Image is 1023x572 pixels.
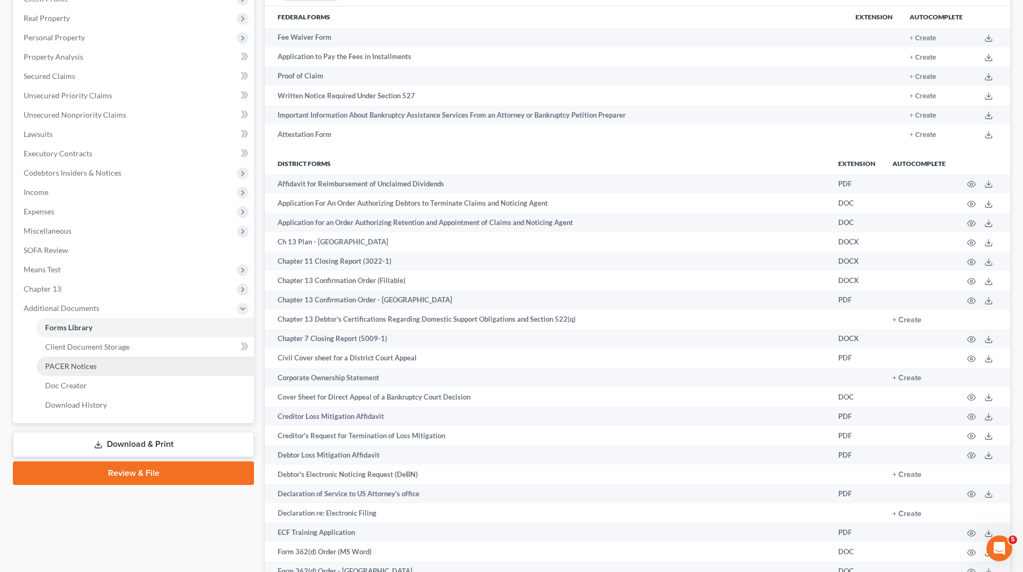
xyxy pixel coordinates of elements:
[830,484,884,503] td: PDF
[265,232,830,251] td: Ch 13 Plan - [GEOGRAPHIC_DATA]
[265,105,847,125] td: Important Information About Bankruptcy Assistance Services From an Attorney or Bankruptcy Petitio...
[901,6,971,28] th: Autocomplete
[265,86,847,105] td: Written Notice Required Under Section 527
[37,318,254,337] a: Forms Library
[830,349,884,368] td: PDF
[24,149,92,158] span: Executory Contracts
[830,445,884,465] td: PDF
[24,13,70,23] span: Real Property
[265,28,847,47] td: Fee Waiver Form
[265,445,830,465] td: Debtor Loss Mitigation Affidavit
[893,510,922,518] button: + Create
[265,47,847,67] td: Application to Pay the Fees in Installments
[910,54,936,61] button: + Create
[265,310,830,329] td: Chapter 13 Debtor's Certifications Regarding Domestic Support Obligations and Section 522(q)
[24,303,99,313] span: Additional Documents
[265,271,830,290] td: Chapter 13 Confirmation Order (Fillable)
[24,226,71,235] span: Miscellaneous
[830,213,884,232] td: DOC
[893,471,922,479] button: + Create
[830,542,884,561] td: DOC
[24,129,53,139] span: Lawsuits
[265,251,830,271] td: Chapter 11 Closing Report (3022-1)
[910,35,936,42] button: + Create
[265,6,847,28] th: Federal Forms
[265,484,830,503] td: Declaration of Service to US Attorney's office
[847,6,901,28] th: Extension
[265,368,830,387] td: Corporate Ownership Statement
[265,542,830,561] td: Form 362(d) Order (MS Word)
[830,251,884,271] td: DOCX
[830,174,884,193] td: PDF
[15,144,254,163] a: Executory Contracts
[37,357,254,376] a: PACER Notices
[265,465,830,484] td: Debtor's Electronic Noticing Request (DeBN)
[830,329,884,349] td: DOCX
[830,232,884,251] td: DOCX
[910,112,936,119] button: + Create
[830,153,884,174] th: Extension
[265,153,830,174] th: District forms
[830,193,884,213] td: DOC
[265,125,847,144] td: Attestation Form
[265,67,847,86] td: Proof of Claim
[15,47,254,67] a: Property Analysis
[24,284,61,293] span: Chapter 13
[986,535,1012,561] iframe: Intercom live chat
[13,461,254,485] a: Review & File
[37,337,254,357] a: Client Document Storage
[265,329,830,349] td: Chapter 7 Closing Report (5009-1)
[15,125,254,144] a: Lawsuits
[24,168,121,177] span: Codebtors Insiders & Notices
[13,432,254,457] a: Download & Print
[265,523,830,542] td: ECF Training Application
[884,153,954,174] th: Autocomplete
[830,407,884,426] td: PDF
[893,316,922,324] button: + Create
[45,342,129,351] span: Client Document Storage
[265,426,830,445] td: Creditor's Request for Termination of Loss Mitigation
[45,361,97,371] span: PACER Notices
[24,33,85,42] span: Personal Property
[24,265,61,274] span: Means Test
[830,426,884,445] td: PDF
[24,110,126,119] span: Unsecured Nonpriority Claims
[265,193,830,213] td: Application For An Order Authorizing Debtors to Terminate Claims and Noticing Agent
[893,374,922,382] button: + Create
[45,400,107,409] span: Download History
[910,74,936,81] button: + Create
[24,187,48,197] span: Income
[265,174,830,193] td: Affidavit for Reimbursement of Unclaimed Dividends
[45,381,87,390] span: Doc Creator
[15,67,254,86] a: Secured Claims
[15,241,254,260] a: SOFA Review
[15,105,254,125] a: Unsecured Nonpriority Claims
[24,71,75,81] span: Secured Claims
[37,376,254,395] a: Doc Creator
[830,271,884,290] td: DOCX
[830,387,884,407] td: DOC
[265,291,830,310] td: Chapter 13 Confirmation Order - [GEOGRAPHIC_DATA]
[24,207,54,216] span: Expenses
[24,91,112,100] span: Unsecured Priority Claims
[24,245,68,255] span: SOFA Review
[265,213,830,232] td: Application for an Order Authorizing Retention and Appointment of Claims and Noticing Agent
[830,291,884,310] td: PDF
[265,407,830,426] td: Creditor Loss Mitigation Affidavit
[24,52,83,61] span: Property Analysis
[910,93,936,100] button: + Create
[265,387,830,407] td: Cover Sheet for Direct Appeal of a Bankruptcy Court Decision
[1009,535,1017,544] span: 5
[910,132,936,139] button: + Create
[37,395,254,415] a: Download History
[45,323,92,332] span: Forms Library
[830,523,884,542] td: PDF
[15,86,254,105] a: Unsecured Priority Claims
[265,503,830,523] td: Declaration re: Electronic Filing
[265,349,830,368] td: Civil Cover sheet for a District Court Appeal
